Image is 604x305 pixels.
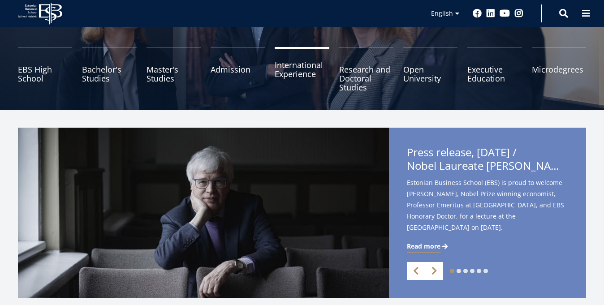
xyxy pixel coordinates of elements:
[407,242,440,251] span: Read more
[500,9,510,18] a: Youtube
[473,9,482,18] a: Facebook
[211,47,265,92] a: Admission
[147,47,201,92] a: Master's Studies
[82,47,136,92] a: Bachelor's Studies
[275,47,329,92] a: International Experience
[407,146,568,175] span: Press release, [DATE] /
[407,262,425,280] a: Previous
[407,177,568,247] span: Estonian Business School (EBS) is proud to welcome [PERSON_NAME], Nobel Prize winning economist, ...
[18,47,72,92] a: EBS High School
[483,269,488,273] a: 6
[514,9,523,18] a: Instagram
[18,128,389,298] img: a
[467,47,522,92] a: Executive Education
[470,269,475,273] a: 4
[339,47,393,92] a: Research and Doctoral Studies
[407,242,449,251] a: Read more
[486,9,495,18] a: Linkedin
[403,47,457,92] a: Open University
[425,262,443,280] a: Next
[407,159,568,172] span: Nobel Laureate [PERSON_NAME] to Deliver Lecture at [GEOGRAPHIC_DATA]
[477,269,481,273] a: 5
[532,47,586,92] a: Microdegrees
[463,269,468,273] a: 3
[450,269,454,273] a: 1
[457,269,461,273] a: 2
